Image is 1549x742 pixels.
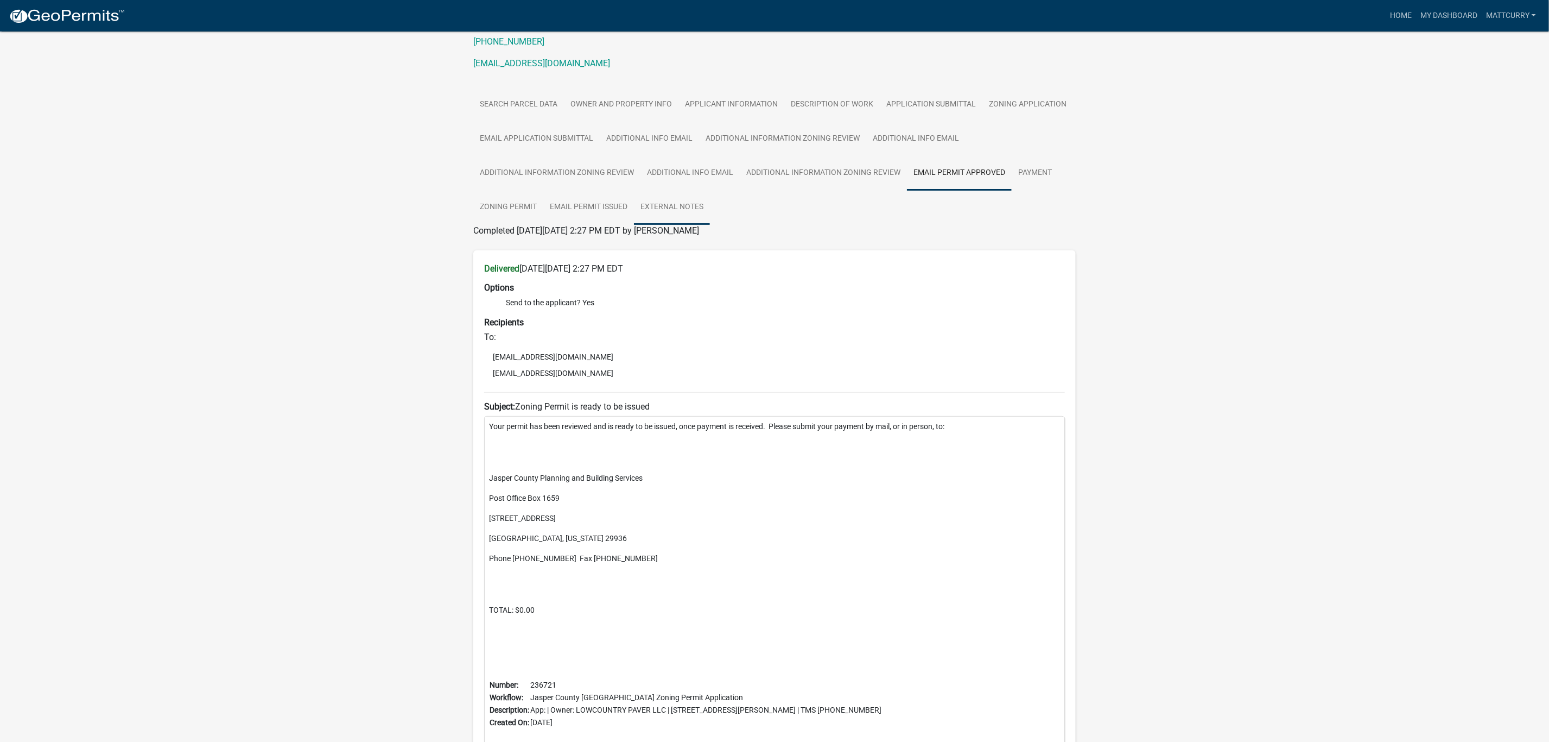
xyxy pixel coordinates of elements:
[1482,5,1540,26] a: MattCurry
[530,716,882,729] td: [DATE]
[490,706,529,714] b: Description:
[473,190,543,225] a: Zoning Permit
[489,513,1060,524] p: [STREET_ADDRESS]
[543,190,634,225] a: Email Permit Issued
[880,87,982,122] a: Application Submittal
[1416,5,1482,26] a: My Dashboard
[907,156,1012,191] a: Email Permit Approved
[473,87,564,122] a: Search Parcel Data
[473,225,699,236] span: Completed [DATE][DATE] 2:27 PM EDT by [PERSON_NAME]
[1012,156,1058,191] a: Payment
[490,718,529,727] b: Created On:
[866,122,966,156] a: Additional info email
[600,122,699,156] a: Additional info email
[489,473,1060,484] p: Jasper County Planning and Building Services
[484,263,519,274] strong: Delivered
[489,605,1060,616] p: TOTAL: $0.00
[473,36,544,47] a: [PHONE_NUMBER]
[490,693,523,702] b: Workflow:
[484,349,1065,365] li: [EMAIL_ADDRESS][DOMAIN_NAME]
[484,365,1065,381] li: [EMAIL_ADDRESS][DOMAIN_NAME]
[484,263,1065,274] h6: [DATE][DATE] 2:27 PM EDT
[530,691,882,704] td: Jasper County [GEOGRAPHIC_DATA] Zoning Permit Application
[634,190,710,225] a: External Notes
[489,421,1060,432] p: Your permit has been reviewed and is ready to be issued, once payment is received. Please submit ...
[473,58,610,68] a: [EMAIL_ADDRESS][DOMAIN_NAME]
[640,156,740,191] a: Additional info email
[473,156,640,191] a: Additional Information Zoning Review
[484,317,524,328] strong: Recipients
[530,704,882,716] td: App: | Owner: LOWCOUNTRY PAVER LLC | [STREET_ADDRESS][PERSON_NAME] | TMS [PHONE_NUMBER]
[484,332,1065,342] h6: To:
[784,87,880,122] a: Description of Work
[484,401,515,412] strong: Subject:
[740,156,907,191] a: Additional Information Zoning Review
[678,87,784,122] a: Applicant Information
[1386,5,1416,26] a: Home
[489,533,1060,544] p: [GEOGRAPHIC_DATA], [US_STATE] 29936
[489,493,1060,504] p: Post Office Box 1659
[506,297,1065,309] li: Send to the applicant? Yes
[489,553,1060,564] p: Phone [PHONE_NUMBER] Fax [PHONE_NUMBER]
[564,87,678,122] a: Owner and Property Info
[699,122,866,156] a: Additional Information Zoning Review
[490,681,518,689] b: Number:
[473,122,600,156] a: Email Application Submittal
[484,401,1065,412] h6: Zoning Permit is ready to be issued
[484,282,514,293] strong: Options
[982,87,1073,122] a: Zoning Application
[530,679,882,691] td: 236721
